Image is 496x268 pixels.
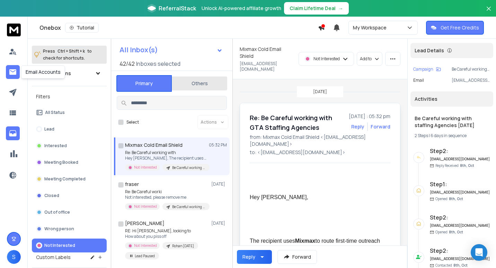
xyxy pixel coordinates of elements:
p: How about you piss off [125,234,208,239]
div: Reply [242,253,255,260]
h6: Step 2 : [430,247,490,255]
h1: Re: Be Careful working with GTA Staffing Agencies [250,113,345,132]
h6: [EMAIL_ADDRESS][DOMAIN_NAME] [430,157,490,162]
button: All Status [32,106,107,119]
button: Claim Lifetime Deal→ [284,2,349,15]
p: Wrong person [44,226,74,232]
p: Lead Paused [135,253,155,259]
button: Reply [237,250,272,264]
span: → [338,5,343,12]
p: RE: Hi [PERSON_NAME], looking to [125,228,208,234]
p: Get Free Credits [441,24,479,31]
p: Be Careful working with staffing Agencies [DATE] [452,66,490,72]
p: Campaign [413,66,433,72]
div: Hey [PERSON_NAME], [250,194,385,201]
p: [DATE] [211,181,227,187]
p: My Workspace [353,24,389,31]
h6: [EMAIL_ADDRESS][DOMAIN_NAME] [430,256,490,261]
h6: Step 2 : [430,147,490,155]
h1: [PERSON_NAME] [125,220,165,227]
h6: Step 2 : [430,213,490,222]
button: All Inbox(s) [114,43,228,57]
button: Interested [32,139,107,153]
button: All Campaigns [32,66,107,80]
span: 8th, Oct [449,196,463,201]
p: Not interested, please remove me [125,195,208,200]
p: Lead [44,126,54,132]
p: Opened [435,196,463,202]
button: S [7,250,21,264]
span: 2 Steps [415,133,428,139]
p: Not Interested [44,243,75,248]
p: Be Careful working with staffing Agencies [DATE] [172,165,205,170]
p: [DATE] [211,221,227,226]
h1: Mixmax Cold Email Shield [240,46,294,60]
p: Add to [360,56,372,62]
p: from: Mixmax Cold Email Shield <[EMAIL_ADDRESS][DOMAIN_NAME]> [250,134,390,148]
p: Interested [44,143,67,149]
p: [EMAIL_ADDRESS][DOMAIN_NAME] [240,61,294,72]
strong: Mixmax [295,238,316,244]
p: Hey [PERSON_NAME], The recipient uses Mixmax [125,155,208,161]
h3: Custom Labels [36,254,71,261]
div: Activities [410,91,493,107]
h3: Filters [32,92,107,101]
p: [DATE] : 05:32 pm [349,113,390,120]
span: Ctrl + Shift + k [56,47,86,55]
div: Open Intercom Messenger [471,244,487,261]
p: Press to check for shortcuts. [43,48,92,62]
p: 05:32 PM [209,142,227,148]
span: ReferralStack [159,4,196,12]
p: [DATE] [313,89,327,95]
button: Not Interested [32,239,107,252]
span: 42 / 42 [119,60,135,68]
p: [EMAIL_ADDRESS][DOMAIN_NAME] [452,78,490,83]
h1: Be Careful working with staffing Agencies [DATE] [415,115,489,129]
h6: [EMAIL_ADDRESS][DOMAIN_NAME] [430,223,490,228]
p: to: <[EMAIL_ADDRESS][DOMAIN_NAME]> [250,149,390,156]
button: Others [172,76,227,91]
h6: Step 1 : [430,180,490,188]
span: 8th, Oct [460,163,474,168]
p: Contacted [435,263,468,268]
label: Select [126,119,139,125]
div: Forward [371,123,390,130]
button: Get Free Credits [426,21,484,35]
p: Be Careful working with staffing Agencies [DATE] [172,204,205,209]
p: Reply Received [435,163,474,168]
p: Unlock AI-powered affiliate growth [202,5,281,12]
p: Meeting Booked [44,160,78,165]
div: Onebox [39,23,318,33]
p: Out of office [44,209,70,215]
span: 6 days in sequence [431,133,467,139]
button: Wrong person [32,222,107,236]
button: Lead [32,122,107,136]
span: 8th, Oct [449,230,463,234]
button: Closed [32,189,107,203]
span: 8th, Oct [453,263,468,268]
div: Email Accounts [21,65,65,79]
div: The recipient uses to route first-time outreach like this into a separate view, keeping their inb... [250,238,385,259]
button: Campaign [413,66,441,72]
button: Out of office [32,205,107,219]
p: Lead Details [415,47,444,54]
p: Not Interested [134,165,157,170]
p: Meeting Completed [44,176,86,182]
h1: Mixmax Cold Email Shield [125,142,183,149]
div: | [415,133,489,139]
p: Closed [44,193,59,198]
p: All Status [45,110,65,115]
button: Forward [277,250,317,264]
button: Meeting Completed [32,172,107,186]
p: Email [413,78,424,83]
h6: [EMAIL_ADDRESS][DOMAIN_NAME] [430,190,490,195]
p: Re: Be Careful worki [125,189,208,195]
button: Tutorial [65,23,99,33]
p: Not Interested [134,204,157,209]
h1: fraser [125,181,139,188]
button: Meeting Booked [32,155,107,169]
button: Reply [351,123,364,130]
button: Close banner [484,4,493,21]
p: Rohan [DATE] [172,243,194,249]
